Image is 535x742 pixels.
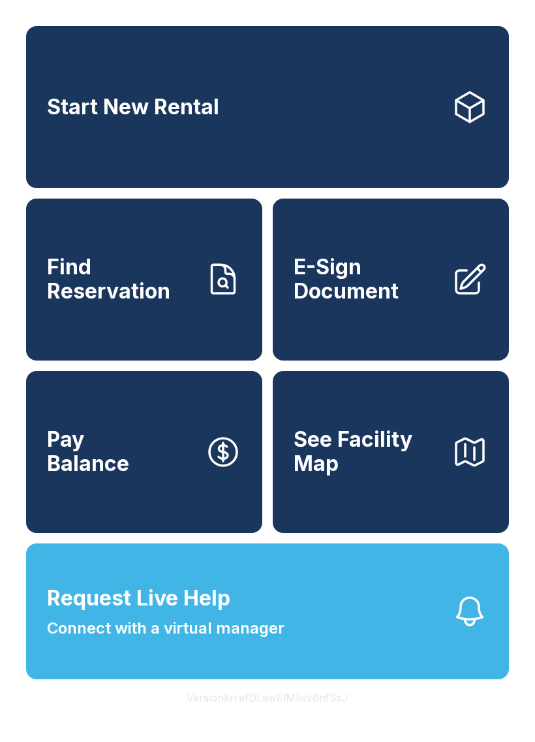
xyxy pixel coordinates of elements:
button: See Facility Map [273,371,509,533]
a: E-Sign Document [273,199,509,361]
span: See Facility Map [294,428,441,476]
span: Connect with a virtual manager [47,617,284,640]
span: Pay Balance [47,428,129,476]
button: VersionkrrefDLawElMlwz8nfSsJ [176,679,359,716]
a: Find Reservation [26,199,262,361]
span: Start New Rental [47,95,219,120]
button: Request Live HelpConnect with a virtual manager [26,543,509,679]
span: Request Live Help [47,583,230,614]
span: Find Reservation [47,255,194,303]
button: PayBalance [26,371,262,533]
span: E-Sign Document [294,255,441,303]
a: Start New Rental [26,26,509,188]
